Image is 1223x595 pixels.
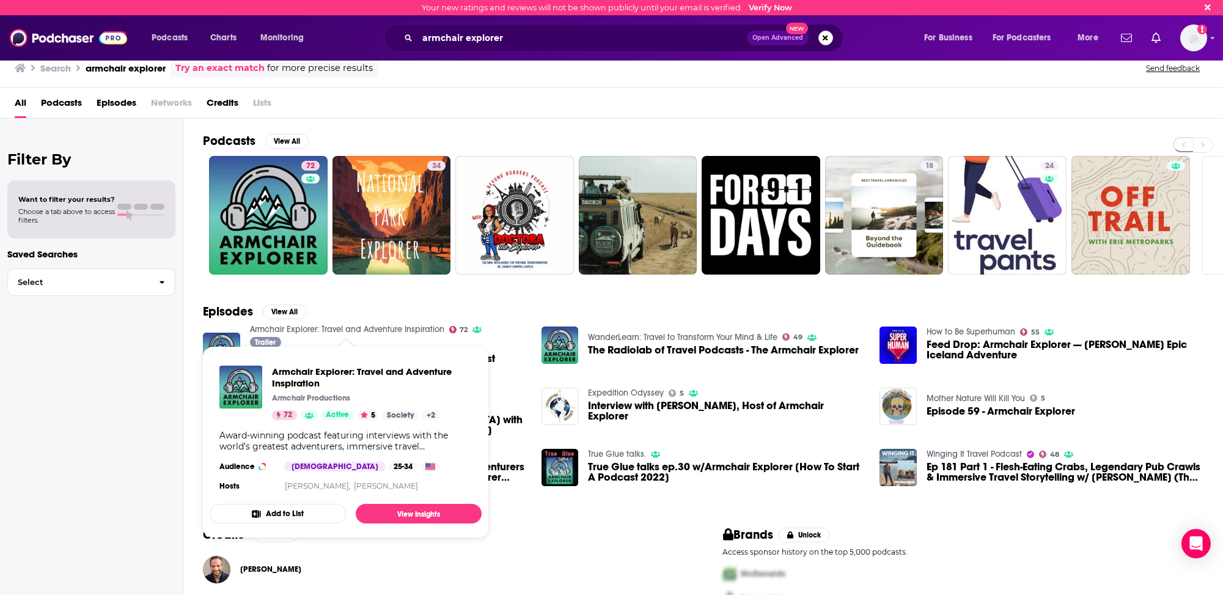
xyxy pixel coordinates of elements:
[10,26,127,50] img: Podchaser - Follow, Share and Rate Podcasts
[210,29,237,46] span: Charts
[778,528,830,542] button: Unlock
[927,406,1075,416] a: Episode 59 - Armchair Explorer
[1020,328,1040,336] a: 55
[588,388,664,398] a: Expedition Odyssey
[284,462,386,471] div: [DEMOGRAPHIC_DATA]
[203,133,309,149] a: PodcastsView All
[97,93,136,118] a: Episodes
[927,462,1203,482] a: Ep 181 Part 1 - Flesh-Eating Crabs, Legendary Pub Crawls & Immersive Travel Storytelling w/ Aaron...
[175,61,265,75] a: Try an exact match
[321,410,354,420] a: Active
[7,268,175,296] button: Select
[669,390,684,397] a: 5
[41,93,82,118] span: Podcasts
[382,410,419,420] a: Society
[880,449,917,486] img: Ep 181 Part 1 - Flesh-Eating Crabs, Legendary Pub Crawls & Immersive Travel Storytelling w/ Aaron...
[152,29,188,46] span: Podcasts
[203,133,255,149] h2: Podcasts
[1116,28,1137,48] a: Show notifications dropdown
[203,556,230,583] img: Aaron Millar
[203,304,307,319] a: EpisodesView All
[422,3,792,12] div: Your new ratings and reviews will not be shown publicly until your email is verified.
[203,550,684,589] button: Aaron MillarAaron Millar
[1180,24,1207,51] img: User Profile
[15,93,26,118] a: All
[880,388,917,425] img: Episode 59 - Armchair Explorer
[880,327,917,364] img: Feed Drop: Armchair Explorer — Chris Burkard’s Epic Iceland Adventure
[1069,28,1114,48] button: open menu
[680,391,684,396] span: 5
[389,462,417,471] div: 25-34
[1031,330,1040,335] span: 55
[588,462,865,482] a: True Glue talks ep.30 w/Armchair Explorer [How To Start A Podcast 2022]
[395,24,855,52] div: Search podcasts, credits, & more...
[542,449,579,486] img: True Glue talks ep.30 w/Armchair Explorer [How To Start A Podcast 2022]
[741,569,786,579] span: McDonalds
[752,35,803,41] span: Open Advanced
[202,28,244,48] a: Charts
[260,29,304,46] span: Monitoring
[786,23,808,34] span: New
[825,156,944,275] a: 18
[250,324,444,334] a: Armchair Explorer: Travel and Adventure Inspiration
[326,409,349,421] span: Active
[432,160,441,172] span: 34
[723,547,1204,556] p: Access sponsor history on the top 5,000 podcasts.
[203,304,253,319] h2: Episodes
[1050,452,1059,457] span: 48
[542,388,579,425] img: Interview with Aaron Millar, Host of Armchair Explorer
[219,366,262,408] a: Armchair Explorer: Travel and Adventure Inspiration
[18,195,115,204] span: Want to filter your results?
[417,28,747,48] input: Search podcasts, credits, & more...
[588,449,646,459] a: True Glue talks.
[1181,529,1211,558] div: Open Intercom Messenger
[542,327,579,364] img: The Radiolab of Travel Podcasts - The Armchair Explorer
[7,150,175,168] h2: Filter By
[723,527,774,542] h2: Brands
[1197,24,1207,34] svg: Email not verified
[210,504,346,523] button: Add to List
[749,3,792,12] a: Verify Now
[1078,29,1098,46] span: More
[354,481,418,490] a: [PERSON_NAME]
[718,561,741,586] img: First Pro Logo
[240,564,301,574] span: [PERSON_NAME]
[588,332,777,342] a: WanderLearn: Travel to Transform Your Mind & Life
[86,62,166,74] h3: armchair explorer
[7,248,175,260] p: Saved Searches
[151,93,192,118] span: Networks
[460,327,468,333] span: 72
[1142,63,1203,73] button: Send feedback
[588,401,865,421] a: Interview with Aaron Millar, Host of Armchair Explorer
[422,410,440,420] a: +2
[143,28,204,48] button: open menu
[1147,28,1166,48] a: Show notifications dropdown
[219,462,274,471] h3: Audience
[8,278,149,286] span: Select
[920,161,938,171] a: 18
[272,366,472,389] a: Armchair Explorer: Travel and Adventure Inspiration
[253,93,271,118] span: Lists
[948,156,1067,275] a: 24
[1045,160,1054,172] span: 24
[927,462,1203,482] span: Ep 181 Part 1 - Flesh-Eating Crabs, Legendary Pub Crawls & Immersive Travel Storytelling w/ [PERS...
[588,345,859,355] a: The Radiolab of Travel Podcasts - The Armchair Explorer
[332,156,451,275] a: 34
[927,449,1022,459] a: Winging It Travel Podcast
[1040,161,1059,171] a: 24
[588,401,865,421] span: Interview with [PERSON_NAME], Host of Armchair Explorer
[927,393,1025,404] a: Mother Nature Will Kill You
[793,334,802,340] span: 49
[18,207,115,224] span: Choose a tab above to access filters.
[40,62,71,74] h3: Search
[747,31,809,45] button: Open AdvancedNew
